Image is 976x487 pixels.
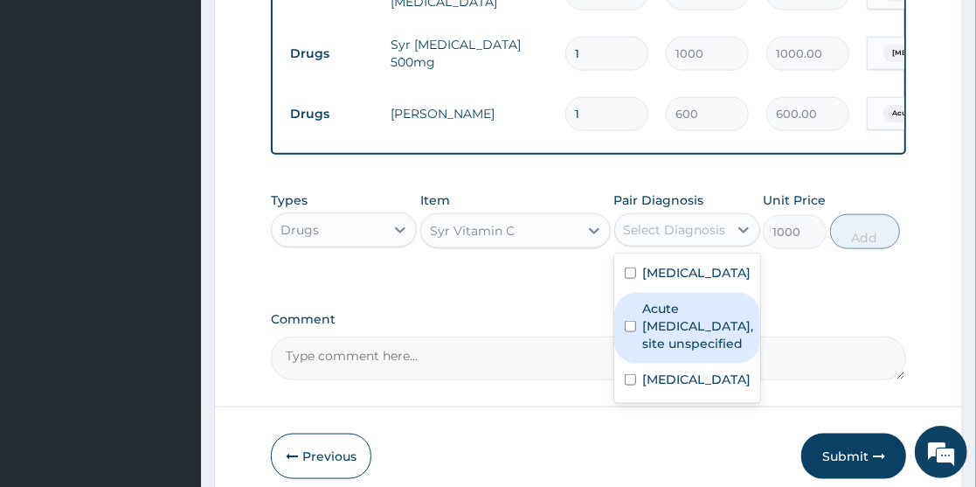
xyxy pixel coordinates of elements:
td: Syr [MEDICAL_DATA] 500mg [382,27,557,80]
label: Comment [271,312,906,327]
div: Minimize live chat window [287,9,329,51]
label: [MEDICAL_DATA] [643,264,751,282]
div: Chat with us now [91,98,294,121]
span: We're online! [101,137,241,314]
button: Submit [801,434,906,479]
label: Acute [MEDICAL_DATA], site unspecified [643,300,754,352]
label: [MEDICAL_DATA] [643,371,751,388]
td: Drugs [281,38,382,70]
label: Unit Price [763,191,826,209]
textarea: Type your message and hit 'Enter' [9,311,333,372]
label: Item [420,191,450,209]
td: Drugs [281,98,382,130]
label: Pair Diagnosis [614,191,704,209]
td: [PERSON_NAME] [382,96,557,131]
img: d_794563401_company_1708531726252_794563401 [32,87,71,131]
button: Add [830,214,900,249]
div: Drugs [280,221,319,239]
button: Previous [271,434,371,479]
div: Select Diagnosis [624,221,726,239]
label: Types [271,193,308,208]
div: Syr Vitamin C [430,222,515,240]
